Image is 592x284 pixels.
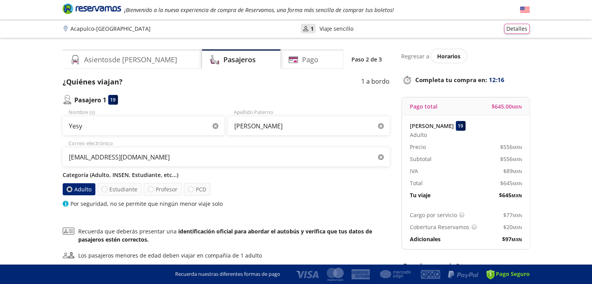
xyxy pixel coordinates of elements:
span: 12:16 [489,75,504,84]
p: Cargo por servicio [410,211,457,219]
p: IVA [410,167,418,175]
small: MXN [513,181,522,186]
em: ¡Bienvenido a la nueva experiencia de compra de Reservamos, una forma más sencilla de comprar tus... [124,6,394,14]
span: $ 77 [503,211,522,219]
div: 19 [456,121,466,131]
small: MXN [511,193,522,198]
p: Viaje sencillo [320,25,353,33]
span: $ 20 [503,223,522,231]
span: Horarios [437,53,460,60]
h4: Asientos de [PERSON_NAME] [84,54,177,65]
p: Recuerda nuestras diferentes formas de pago [175,270,280,278]
p: Adicionales [410,235,441,243]
small: MXN [511,237,522,242]
label: PCD [184,183,211,196]
p: Total [410,179,423,187]
p: Pago total [410,102,437,110]
p: Cobertura Reservamos [410,223,469,231]
i: Brand Logo [63,3,121,14]
a: Brand Logo [63,3,121,17]
input: Apellido Paterno [228,116,390,136]
h4: Pago [302,54,318,65]
p: Recuerda que deberás presentar una [78,227,390,244]
p: Tu viaje [410,191,430,199]
p: ¿Te podemos ayudar? [401,261,530,270]
div: Regresar a ver horarios [401,49,530,63]
p: [PERSON_NAME] [410,122,454,130]
p: 1 a bordo [361,77,390,87]
small: MXN [513,144,522,150]
div: Los pasajeros menores de edad deben viajar en compañía de 1 adulto [78,251,262,259]
p: ¿Quiénes viajan? [63,77,123,87]
p: Categoría (Adulto, INSEN, Estudiante, etc...) [63,171,390,179]
small: MXN [513,168,522,174]
label: Profesor [144,183,182,196]
span: Adulto [410,131,427,139]
button: English [520,5,530,15]
p: Subtotal [410,155,432,163]
small: MXN [513,224,522,230]
p: Paso 2 de 3 [351,55,382,63]
span: $ 645.00 [492,102,522,110]
div: 19 [108,95,118,105]
small: MXN [513,212,522,218]
p: Regresar a [401,52,429,60]
span: $ 645 [500,179,522,187]
label: Estudiante [97,183,142,196]
p: Precio [410,143,426,151]
span: $ 645 [499,191,522,199]
p: Pasajero 1 [74,95,106,105]
p: Acapulco - [GEOGRAPHIC_DATA] [70,25,151,33]
small: MXN [512,104,522,110]
button: Detalles [504,24,530,34]
p: Completa tu compra en : [401,74,530,85]
input: Nombre (s) [63,116,224,136]
span: $ 97 [502,235,522,243]
span: $ 556 [500,155,522,163]
h4: Pasajeros [223,54,256,65]
p: Por seguridad, no se permite que ningún menor viaje solo [70,200,223,208]
label: Adulto [62,183,95,195]
p: 1 [311,25,314,33]
span: $ 556 [500,143,522,151]
b: identificación oficial para abordar el autobús y verifica que tus datos de pasajeros estén correc... [78,228,372,243]
small: MXN [513,156,522,162]
span: $ 89 [503,167,522,175]
input: Correo electrónico [63,147,390,167]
